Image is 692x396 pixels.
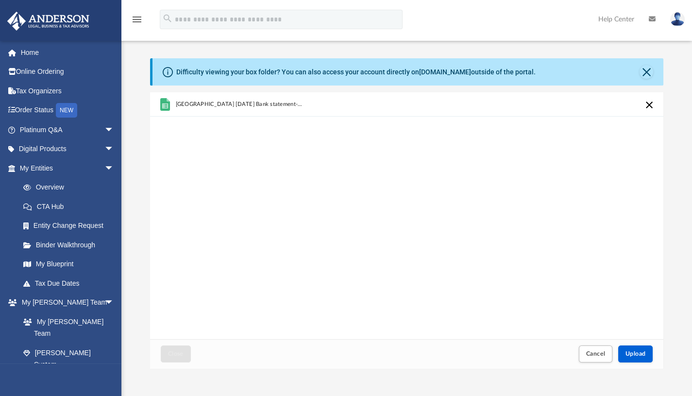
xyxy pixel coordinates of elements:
span: Cancel [586,351,606,357]
button: Close [161,345,191,362]
a: [DOMAIN_NAME] [419,68,471,76]
button: Cancel [579,345,613,362]
a: Home [7,43,129,62]
a: Platinum Q&Aarrow_drop_down [7,120,129,139]
button: Cancel this upload [643,99,655,111]
a: Tax Organizers [7,81,129,101]
a: [PERSON_NAME] System [14,343,124,374]
span: arrow_drop_down [104,158,124,178]
a: My [PERSON_NAME] Teamarrow_drop_down [7,293,124,312]
span: arrow_drop_down [104,293,124,313]
a: My Blueprint [14,255,124,274]
a: My Entitiesarrow_drop_down [7,158,129,178]
i: search [162,13,173,24]
button: Close [640,65,653,79]
div: Difficulty viewing your box folder? You can also access your account directly on outside of the p... [176,67,536,77]
a: Overview [14,178,129,197]
span: arrow_drop_down [104,139,124,159]
span: Close [168,351,184,357]
a: My [PERSON_NAME] Team [14,312,119,343]
a: Tax Due Dates [14,274,129,293]
a: menu [131,18,143,25]
a: Order StatusNEW [7,101,129,121]
div: NEW [56,103,77,118]
a: Online Ordering [7,62,129,82]
a: Binder Walkthrough [14,235,129,255]
div: Upload [150,92,664,369]
img: Anderson Advisors Platinum Portal [4,12,92,31]
a: Digital Productsarrow_drop_down [7,139,129,159]
div: grid [150,92,663,339]
img: User Pic [670,12,685,26]
span: [GEOGRAPHIC_DATA] [DATE] Bank statement-2025-08-13.csv [175,101,303,107]
a: CTA Hub [14,197,129,216]
i: menu [131,14,143,25]
a: Entity Change Request [14,216,129,236]
span: arrow_drop_down [104,120,124,140]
